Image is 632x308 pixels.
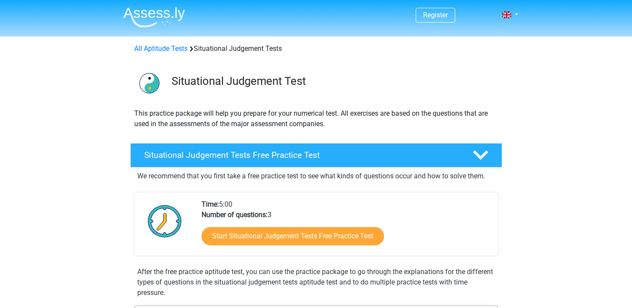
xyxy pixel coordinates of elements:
div: After the free practice aptitude test, you can use the practice package to go through the explana... [134,267,499,298]
a: Start Situational Judgement Tests Free Practice Test [202,227,384,245]
img: Assessly [123,7,185,27]
b: Time: [202,200,219,208]
img: Clock [143,199,187,243]
a: Register [423,11,448,19]
h4: Situational Judgement Tests Free Practice Test [144,150,459,160]
h3: Situational Judgement Test [172,74,495,88]
p: This practice package will help you prepare for your numerical test. All exercises are based on t... [134,108,498,129]
p: We recommend that you first take a free practice test to see what kinds of questions occur and ho... [137,171,495,181]
b: Number of questions: [202,211,268,219]
a: Situational Judgement Tests Free Practice Test [127,143,506,167]
div: 5:00 3 [195,199,498,256]
div: Situational Judgement Tests [131,44,502,54]
img: situational judgement tests [131,64,168,101]
a: All Aptitude Tests [134,44,188,53]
